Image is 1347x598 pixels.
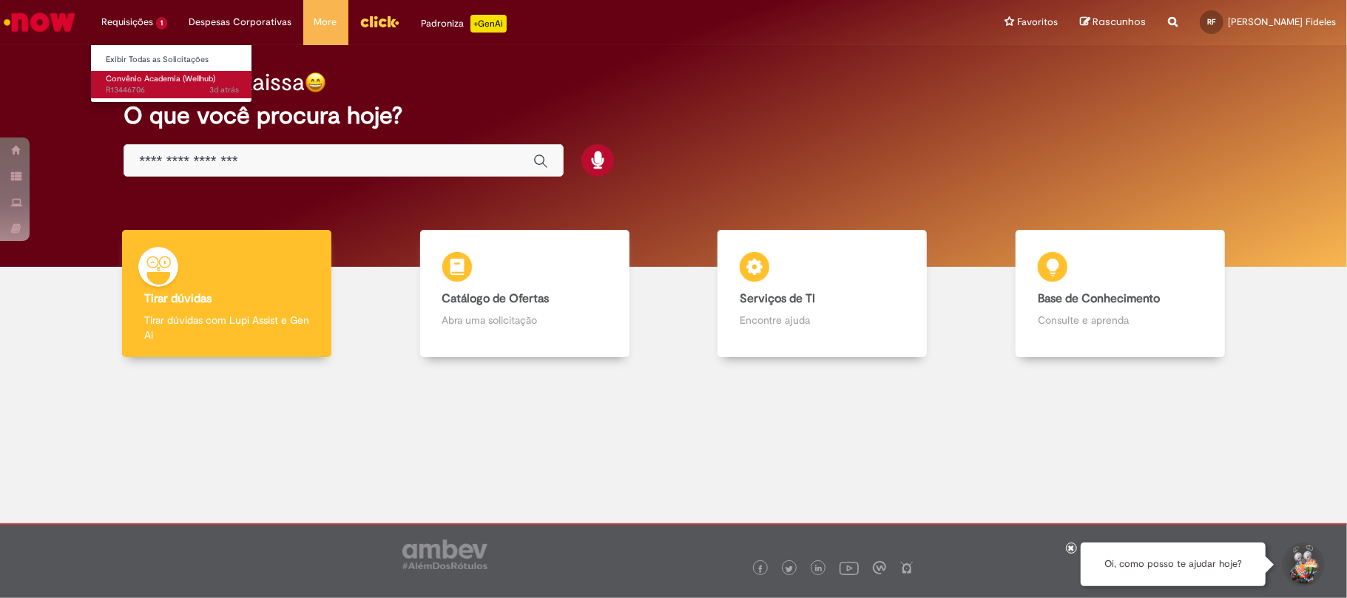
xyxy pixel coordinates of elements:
img: logo_footer_facebook.png [757,565,764,573]
img: logo_footer_twitter.png [786,565,793,573]
img: logo_footer_workplace.png [873,561,886,574]
img: logo_footer_ambev_rotulo_gray.png [402,540,487,569]
time: 26/08/2025 08:36:55 [209,84,239,95]
span: Rascunhos [1093,15,1146,29]
p: Tirar dúvidas com Lupi Assist e Gen Ai [144,313,309,342]
b: Tirar dúvidas [144,291,212,306]
img: happy-face.png [305,72,326,93]
span: Requisições [101,15,153,30]
img: click_logo_yellow_360x200.png [359,10,399,33]
a: Tirar dúvidas Tirar dúvidas com Lupi Assist e Gen Ai [78,230,376,358]
span: Convênio Academia (Wellhub) [106,73,215,84]
a: Catálogo de Ofertas Abra uma solicitação [376,230,674,358]
img: ServiceNow [1,7,78,37]
h2: O que você procura hoje? [124,103,1223,129]
a: Rascunhos [1080,16,1146,30]
a: Exibir Todas as Solicitações [91,52,254,68]
b: Serviços de TI [740,291,815,306]
b: Catálogo de Ofertas [442,291,550,306]
img: logo_footer_naosei.png [900,561,914,574]
span: R13446706 [106,84,239,96]
img: logo_footer_youtube.png [840,558,859,577]
p: Consulte e aprenda [1038,313,1203,327]
span: 1 [156,17,167,30]
div: Oi, como posso te ajudar hoje? [1081,543,1266,586]
ul: Requisições [90,44,252,103]
span: [PERSON_NAME] Fideles [1228,16,1336,28]
button: Iniciar Conversa de Suporte [1280,543,1325,587]
span: Despesas Corporativas [189,15,292,30]
span: 3d atrás [209,84,239,95]
p: Abra uma solicitação [442,313,607,327]
a: Aberto R13446706 : Convênio Academia (Wellhub) [91,71,254,98]
b: Base de Conhecimento [1038,291,1160,306]
div: Padroniza [422,15,507,33]
span: Favoritos [1017,15,1058,30]
a: Serviços de TI Encontre ajuda [674,230,972,358]
p: Encontre ajuda [740,313,905,327]
p: +GenAi [470,15,507,33]
img: logo_footer_linkedin.png [815,565,823,574]
a: Base de Conhecimento Consulte e aprenda [971,230,1269,358]
span: RF [1208,17,1216,27]
span: More [314,15,337,30]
